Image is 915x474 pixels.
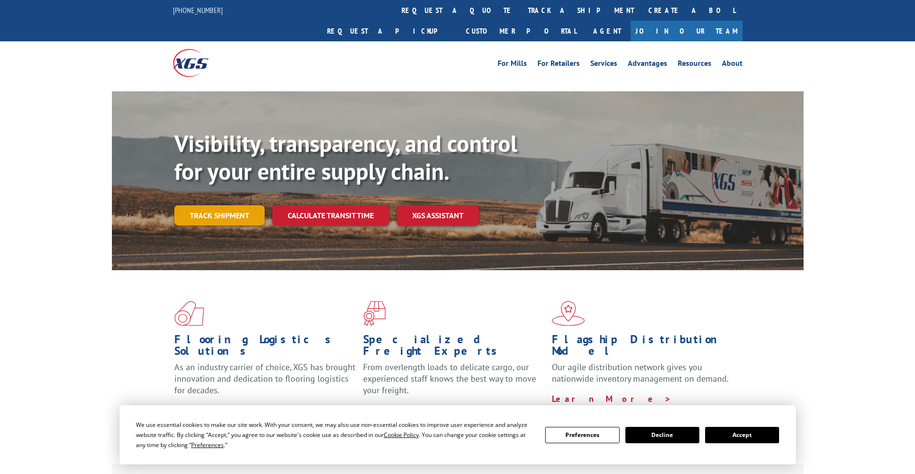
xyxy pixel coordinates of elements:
[174,334,356,362] h1: Flooring Logistics Solutions
[705,427,779,443] button: Accept
[320,21,459,41] a: Request a pickup
[120,405,796,464] div: Cookie Consent Prompt
[722,60,743,70] a: About
[174,405,294,416] a: Learn More >
[552,301,585,326] img: xgs-icon-flagship-distribution-model-red
[363,301,386,326] img: xgs-icon-focused-on-flooring-red
[552,362,729,384] span: Our agile distribution network gives you nationwide inventory management on demand.
[678,60,711,70] a: Resources
[631,21,743,41] a: Join Our Team
[459,21,584,41] a: Customer Portal
[174,301,204,326] img: xgs-icon-total-supply-chain-intelligence-red
[384,431,419,439] span: Cookie Policy
[173,5,223,15] a: [PHONE_NUMBER]
[545,427,619,443] button: Preferences
[552,393,671,404] a: Learn More >
[537,60,580,70] a: For Retailers
[363,405,483,416] a: Learn More >
[191,441,224,449] span: Preferences
[584,21,631,41] a: Agent
[628,60,667,70] a: Advantages
[590,60,617,70] a: Services
[625,427,699,443] button: Decline
[363,362,545,404] p: From overlength loads to delicate cargo, our experienced staff knows the best way to move your fr...
[552,334,733,362] h1: Flagship Distribution Model
[363,334,545,362] h1: Specialized Freight Experts
[397,205,479,226] a: XGS ASSISTANT
[136,420,534,450] div: We use essential cookies to make our site work. With your consent, we may also use non-essential ...
[174,362,355,396] span: As an industry carrier of choice, XGS has brought innovation and dedication to flooring logistics...
[174,205,265,225] a: Track shipment
[498,60,527,70] a: For Mills
[272,205,389,226] a: Calculate transit time
[174,128,517,186] b: Visibility, transparency, and control for your entire supply chain.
